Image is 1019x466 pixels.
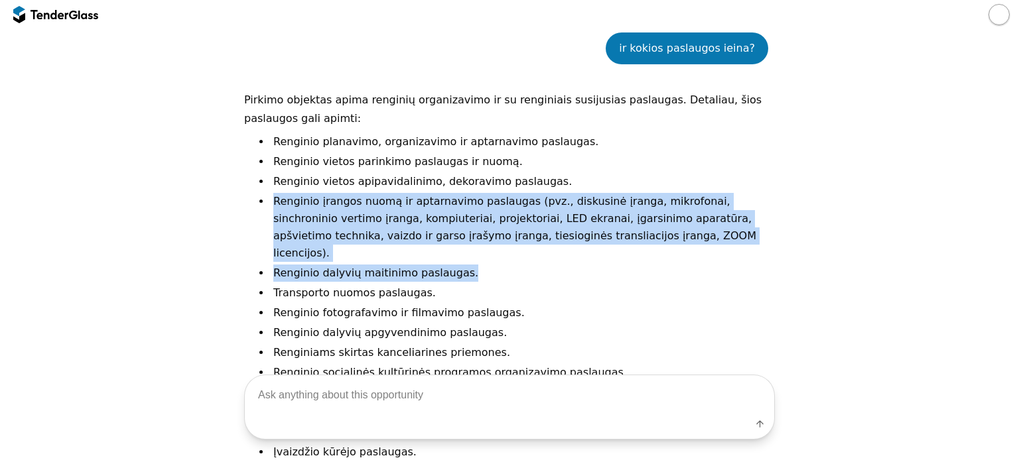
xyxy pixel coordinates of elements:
[271,193,775,262] li: Renginio įrangos nuomą ir aptarnavimo paslaugas (pvz., diskusinė įranga, mikrofonai, sinchroninio...
[271,264,775,282] li: Renginio dalyvių maitinimo paslaugas.
[271,153,775,170] li: Renginio vietos parinkimo paslaugas ir nuomą.
[619,39,755,58] div: ir kokios paslaugos ieina?
[271,133,775,150] li: Renginio planavimo, organizavimo ir aptarnavimo paslaugas.
[271,284,775,302] li: Transporto nuomos paslaugas.
[271,304,775,321] li: Renginio fotografavimo ir filmavimo paslaugas.
[271,173,775,190] li: Renginio vietos apipavidalinimo, dekoravimo paslaugas.
[271,344,775,361] li: Renginiams skirtas kanceliarines priemones.
[271,324,775,341] li: Renginio dalyvių apgyvendinimo paslaugas.
[244,91,775,128] p: Pirkimo objektas apima renginių organizavimo ir su renginiais susijusias paslaugas. Detaliau, šio...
